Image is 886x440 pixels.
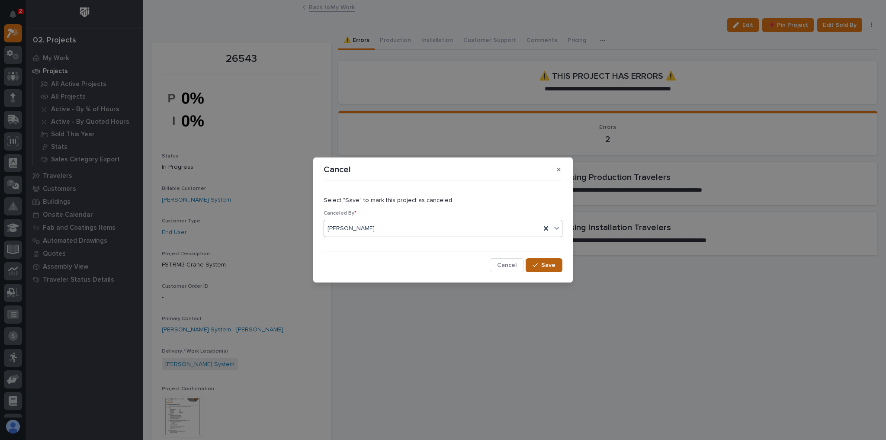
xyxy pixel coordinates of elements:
span: Save [541,261,555,269]
span: Cancel [497,261,517,269]
p: Select "Save" to mark this project as canceled. [324,197,562,204]
button: Save [526,258,562,272]
button: Cancel [490,258,524,272]
span: [PERSON_NAME] [327,224,375,233]
p: Cancel [324,164,351,175]
span: Canceled By [324,211,356,216]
